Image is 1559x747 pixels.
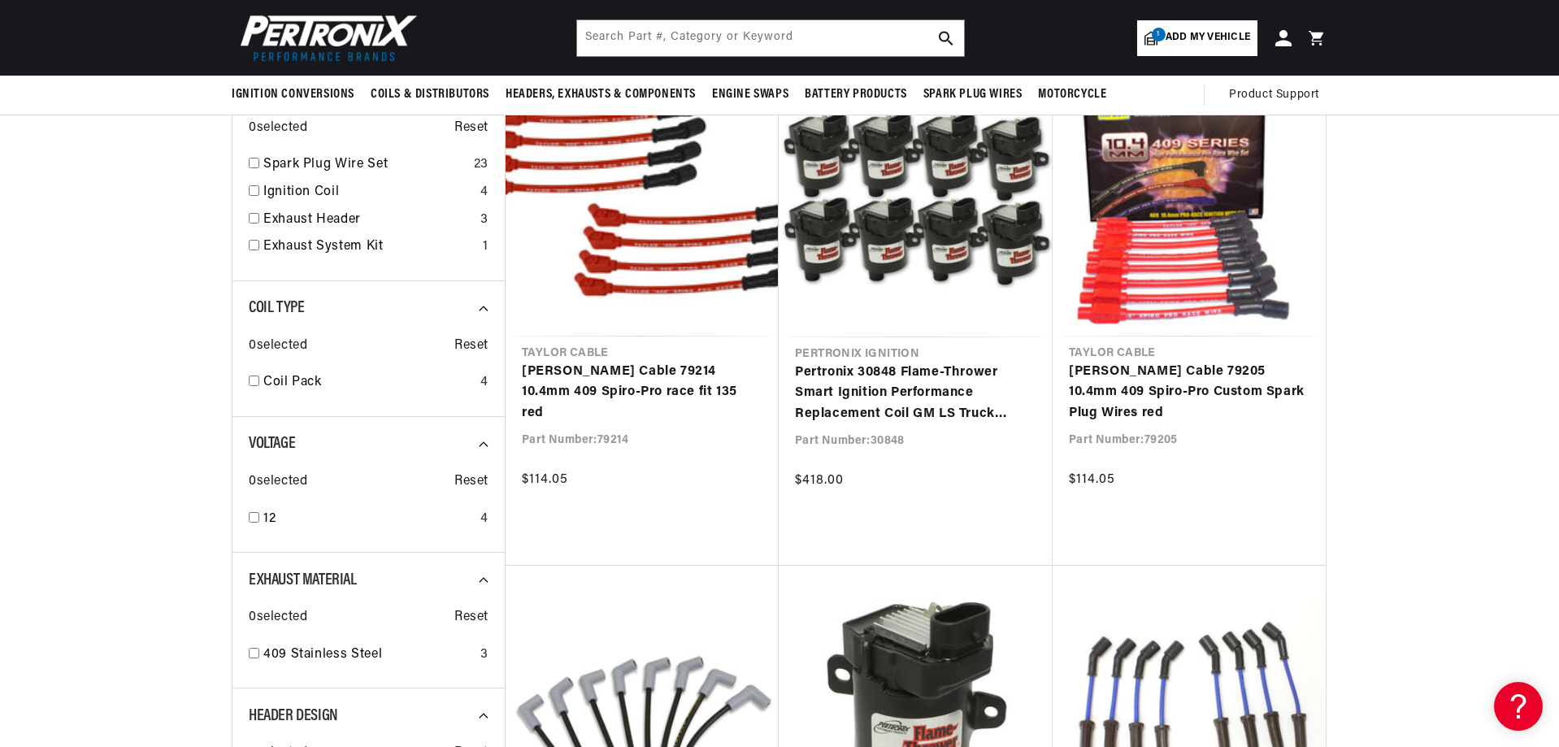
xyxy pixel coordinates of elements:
summary: Spark Plug Wires [915,76,1031,114]
span: Reset [454,607,489,628]
a: 1Add my vehicle [1137,20,1257,56]
span: 0 selected [249,471,307,493]
div: 4 [480,182,489,203]
summary: Engine Swaps [704,76,797,114]
summary: Ignition Conversions [232,76,363,114]
a: Exhaust System Kit [263,237,476,258]
div: 1 [483,237,489,258]
a: Coil Pack [263,372,474,393]
summary: Battery Products [797,76,915,114]
div: 3 [480,210,489,231]
div: 23 [474,154,489,176]
span: Reset [454,471,489,493]
span: Header Design [249,708,338,724]
summary: Headers, Exhausts & Components [497,76,704,114]
a: Pertronix 30848 Flame-Thrower Smart Ignition Performance Replacement Coil GM LS Truck Engines set... [795,363,1036,425]
span: Add my vehicle [1166,30,1250,46]
span: Headers, Exhausts & Components [506,86,696,103]
span: Coils & Distributors [371,86,489,103]
a: [PERSON_NAME] Cable 79205 10.4mm 409 Spiro-Pro Custom Spark Plug Wires red [1069,362,1309,424]
input: Search Part #, Category or Keyword [577,20,964,56]
span: 0 selected [249,336,307,357]
a: Exhaust Header [263,210,474,231]
a: 12 [263,509,474,530]
summary: Coils & Distributors [363,76,497,114]
button: search button [928,20,964,56]
a: Ignition Coil [263,182,474,203]
span: Reset [454,336,489,357]
span: Reset [454,118,489,139]
span: Battery Products [805,86,907,103]
span: Exhaust Material [249,572,357,588]
span: Coil Type [249,300,304,316]
a: 409 Stainless Steel [263,645,474,666]
summary: Product Support [1229,76,1327,115]
div: 4 [480,372,489,393]
a: [PERSON_NAME] Cable 79214 10.4mm 409 Spiro-Pro race fit 135 red [522,362,762,424]
div: 4 [480,509,489,530]
span: Spark Plug Wires [923,86,1023,103]
a: Spark Plug Wire Set [263,154,467,176]
span: Voltage [249,436,295,452]
span: Product Support [1229,86,1319,104]
span: Motorcycle [1038,86,1106,103]
img: Pertronix [232,10,419,66]
span: Ignition Conversions [232,86,354,103]
span: 0 selected [249,607,307,628]
summary: Motorcycle [1030,76,1114,114]
span: Engine Swaps [712,86,788,103]
span: 1 [1152,28,1166,41]
span: 0 selected [249,118,307,139]
div: 3 [480,645,489,666]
